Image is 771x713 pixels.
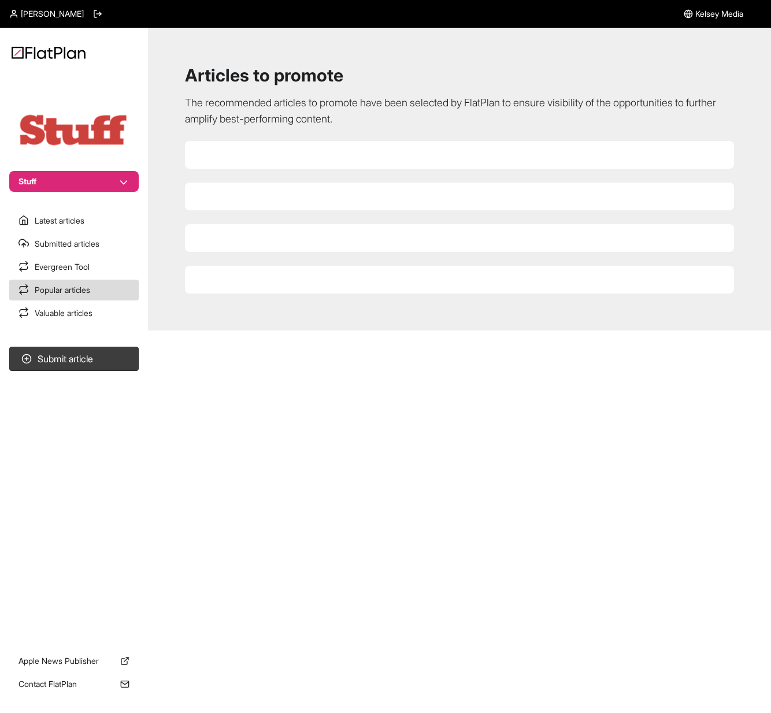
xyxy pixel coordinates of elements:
a: Latest articles [9,210,139,231]
a: [PERSON_NAME] [9,8,84,20]
a: Submitted articles [9,233,139,254]
a: Contact FlatPlan [9,674,139,695]
p: The recommended articles to promote have been selected by FlatPlan to ensure visibility of the op... [185,95,734,127]
a: Apple News Publisher [9,651,139,671]
button: Submit article [9,347,139,371]
span: [PERSON_NAME] [21,8,84,20]
img: Publication Logo [16,112,132,148]
a: Valuable articles [9,303,139,324]
button: Stuff [9,171,139,192]
span: Kelsey Media [695,8,743,20]
h1: Articles to promote [185,65,734,86]
img: Logo [12,46,86,59]
a: Evergreen Tool [9,257,139,277]
a: Popular articles [9,280,139,300]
